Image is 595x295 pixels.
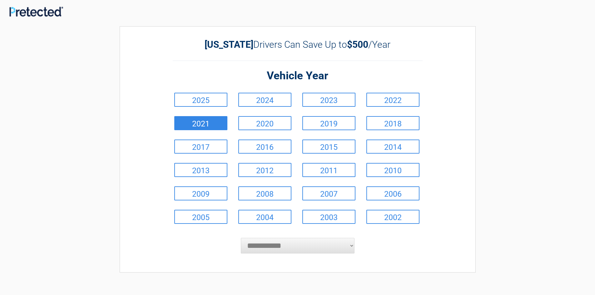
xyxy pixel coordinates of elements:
a: 2024 [238,93,291,107]
a: 2015 [302,140,355,154]
b: $500 [347,39,368,50]
a: 2002 [366,210,419,224]
h2: Vehicle Year [173,69,423,83]
a: 2003 [302,210,355,224]
a: 2018 [366,116,419,130]
a: 2012 [238,163,291,177]
a: 2021 [174,116,227,130]
a: 2011 [302,163,355,177]
a: 2004 [238,210,291,224]
a: 2014 [366,140,419,154]
a: 2025 [174,93,227,107]
img: Main Logo [9,7,63,16]
a: 2009 [174,186,227,200]
b: [US_STATE] [205,39,253,50]
a: 2016 [238,140,291,154]
a: 2010 [366,163,419,177]
a: 2006 [366,186,419,200]
a: 2019 [302,116,355,130]
a: 2005 [174,210,227,224]
a: 2023 [302,93,355,107]
a: 2022 [366,93,419,107]
a: 2008 [238,186,291,200]
a: 2007 [302,186,355,200]
a: 2017 [174,140,227,154]
a: 2020 [238,116,291,130]
h2: Drivers Can Save Up to /Year [173,39,423,50]
a: 2013 [174,163,227,177]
